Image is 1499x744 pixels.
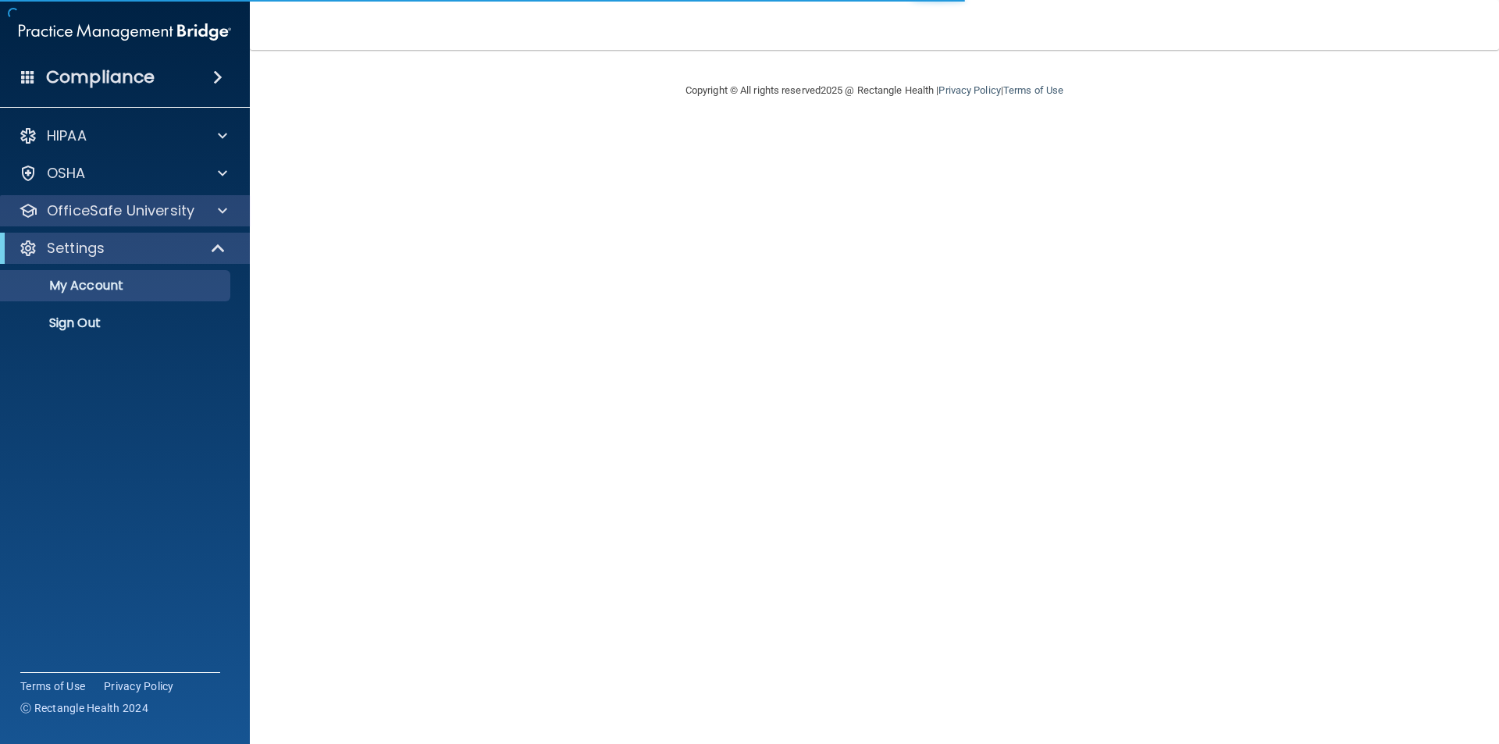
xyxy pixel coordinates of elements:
[10,278,223,294] p: My Account
[20,700,148,716] span: Ⓒ Rectangle Health 2024
[47,201,194,220] p: OfficeSafe University
[938,84,1000,96] a: Privacy Policy
[19,16,231,48] img: PMB logo
[47,239,105,258] p: Settings
[47,164,86,183] p: OSHA
[19,164,227,183] a: OSHA
[589,66,1159,116] div: Copyright © All rights reserved 2025 @ Rectangle Health | |
[47,126,87,145] p: HIPAA
[19,239,226,258] a: Settings
[19,126,227,145] a: HIPAA
[1003,84,1063,96] a: Terms of Use
[20,678,85,694] a: Terms of Use
[19,201,227,220] a: OfficeSafe University
[104,678,174,694] a: Privacy Policy
[10,315,223,331] p: Sign Out
[46,66,155,88] h4: Compliance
